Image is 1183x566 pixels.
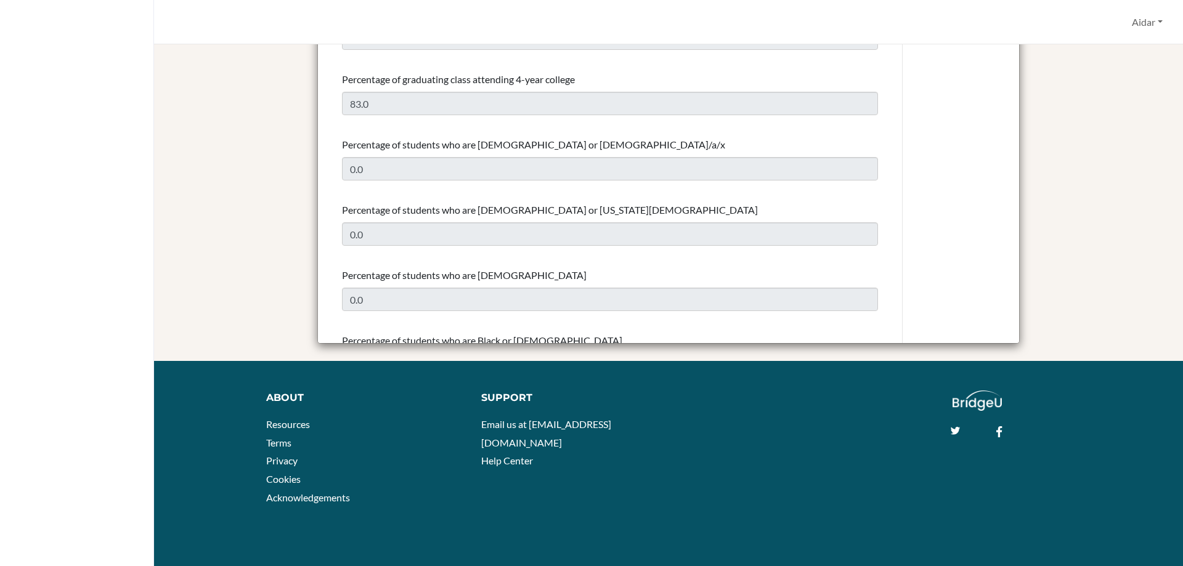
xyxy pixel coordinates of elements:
span: Percentage of students who are [DEMOGRAPHIC_DATA] [342,269,587,281]
a: Resources [266,418,310,430]
div: Support [481,390,655,405]
a: Help Center [481,455,533,466]
a: Acknowledgements [266,491,350,503]
a: Terms [266,437,291,448]
span: Percentage of students who are Black or [DEMOGRAPHIC_DATA] [342,334,622,346]
a: Privacy [266,455,298,466]
a: Email us at [EMAIL_ADDRESS][DOMAIN_NAME] [481,418,611,448]
img: logo_white@2x-f4f0deed5e89b7ecb1c2cc34c3e3d731f90f0f143d5ea2071677605dd97b5244.png [953,390,1002,411]
a: Cookies [266,473,301,485]
span: Percentage of students who are [DEMOGRAPHIC_DATA] or [US_STATE][DEMOGRAPHIC_DATA] [342,204,758,216]
span: Percentage of graduating class attending 4-year college [342,73,575,85]
button: Aidar [1126,10,1168,34]
span: Percentage of students who are [DEMOGRAPHIC_DATA] or [DEMOGRAPHIC_DATA]/a/x [342,139,725,150]
div: About [266,390,453,405]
